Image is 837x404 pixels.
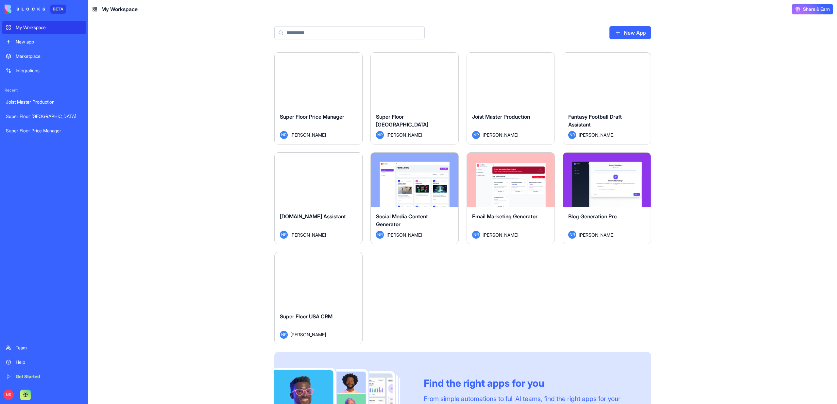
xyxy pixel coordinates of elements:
[16,67,82,74] div: Integrations
[472,213,538,220] span: Email Marketing Generator
[2,64,86,77] a: Integrations
[2,50,86,63] a: Marketplace
[2,341,86,354] a: Team
[2,370,86,383] a: Get Started
[16,359,82,365] div: Help
[274,252,363,344] a: Super Floor USA CRMNR[PERSON_NAME]
[274,52,363,144] a: Super Floor Price ManagerNR[PERSON_NAME]
[6,127,82,134] div: Super Floor Price Manager
[16,24,82,31] div: My Workspace
[376,131,384,139] span: NR
[280,313,333,320] span: Super Floor USA CRM
[386,131,422,138] span: [PERSON_NAME]
[2,110,86,123] a: Super Floor [GEOGRAPHIC_DATA]
[290,331,326,338] span: [PERSON_NAME]
[568,231,576,239] span: NR
[579,131,614,138] span: [PERSON_NAME]
[472,131,480,139] span: NR
[16,345,82,351] div: Team
[280,131,288,139] span: NR
[803,6,830,12] span: Share & Earn
[274,152,363,244] a: [DOMAIN_NAME] AssistantNR[PERSON_NAME]
[376,231,384,239] span: NR
[2,35,86,48] a: New app
[472,113,530,120] span: Joist Master Production
[467,52,555,144] a: Joist Master ProductionNR[PERSON_NAME]
[609,26,651,39] a: New App
[50,5,66,14] div: BETA
[2,95,86,109] a: Joist Master Production
[563,152,651,244] a: Blog Generation ProNR[PERSON_NAME]
[280,231,288,239] span: NR
[2,21,86,34] a: My Workspace
[280,113,344,120] span: Super Floor Price Manager
[280,213,346,220] span: [DOMAIN_NAME] Assistant
[5,5,66,14] a: BETA
[483,231,518,238] span: [PERSON_NAME]
[290,131,326,138] span: [PERSON_NAME]
[2,124,86,137] a: Super Floor Price Manager
[376,213,428,227] span: Social Media Content Generator
[370,52,459,144] a: Super Floor [GEOGRAPHIC_DATA]NR[PERSON_NAME]
[370,152,459,244] a: Social Media Content GeneratorNR[PERSON_NAME]
[6,99,82,105] div: Joist Master Production
[568,213,617,220] span: Blog Generation Pro
[16,373,82,380] div: Get Started
[579,231,614,238] span: [PERSON_NAME]
[424,377,635,389] div: Find the right apps for you
[472,231,480,239] span: NR
[280,331,288,339] span: NR
[376,113,428,128] span: Super Floor [GEOGRAPHIC_DATA]
[568,113,622,128] span: Fantasy Football Draft Assistant
[467,152,555,244] a: Email Marketing GeneratorNR[PERSON_NAME]
[568,131,576,139] span: NR
[792,4,833,14] button: Share & Earn
[483,131,518,138] span: [PERSON_NAME]
[290,231,326,238] span: [PERSON_NAME]
[2,88,86,93] span: Recent
[2,356,86,369] a: Help
[386,231,422,238] span: [PERSON_NAME]
[5,5,45,14] img: logo
[16,39,82,45] div: New app
[563,52,651,144] a: Fantasy Football Draft AssistantNR[PERSON_NAME]
[16,53,82,59] div: Marketplace
[3,390,14,400] span: NR
[6,113,82,120] div: Super Floor [GEOGRAPHIC_DATA]
[101,5,138,13] span: My Workspace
